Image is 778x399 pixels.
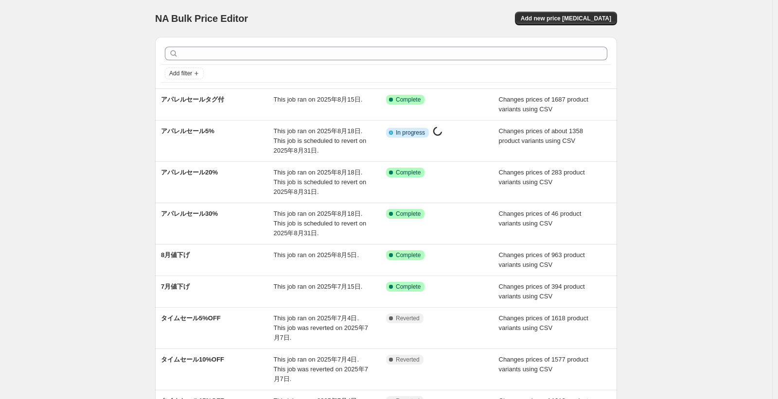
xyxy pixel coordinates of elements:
[161,356,224,363] span: タイムセール10%OFF
[274,283,363,290] span: This job ran on 2025年7月15日.
[274,356,368,382] span: This job ran on 2025年7月4日. This job was reverted on 2025年7月7日.
[499,356,588,373] span: Changes prices of 1577 product variants using CSV
[165,68,204,79] button: Add filter
[155,13,248,24] span: NA Bulk Price Editor
[169,69,192,77] span: Add filter
[274,314,368,341] span: This job ran on 2025年7月4日. This job was reverted on 2025年7月7日.
[161,210,218,217] span: アパレルセール30%
[161,314,221,322] span: タイムセール5%OFF
[161,169,218,176] span: アパレルセール20%
[396,169,421,176] span: Complete
[396,251,421,259] span: Complete
[499,169,585,186] span: Changes prices of 283 product variants using CSV
[515,12,617,25] button: Add new price [MEDICAL_DATA]
[521,15,611,22] span: Add new price [MEDICAL_DATA]
[396,96,421,104] span: Complete
[499,314,588,331] span: Changes prices of 1618 product variants using CSV
[396,283,421,291] span: Complete
[499,210,582,227] span: Changes prices of 46 product variants using CSV
[161,251,190,259] span: 8月値下げ
[396,314,420,322] span: Reverted
[274,210,367,237] span: This job ran on 2025年8月18日. This job is scheduled to revert on 2025年8月31日.
[499,283,585,300] span: Changes prices of 394 product variants using CSV
[161,283,190,290] span: 7月値下げ
[161,127,214,135] span: アパレルセール5%
[499,251,585,268] span: Changes prices of 963 product variants using CSV
[274,96,363,103] span: This job ran on 2025年8月15日.
[274,169,367,195] span: This job ran on 2025年8月18日. This job is scheduled to revert on 2025年8月31日.
[499,96,588,113] span: Changes prices of 1687 product variants using CSV
[396,356,420,364] span: Reverted
[396,210,421,218] span: Complete
[396,129,425,137] span: In progress
[499,127,583,144] span: Changes prices of about 1358 product variants using CSV
[161,96,224,103] span: アパレルセールタグ付
[274,127,367,154] span: This job ran on 2025年8月18日. This job is scheduled to revert on 2025年8月31日.
[274,251,359,259] span: This job ran on 2025年8月5日.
